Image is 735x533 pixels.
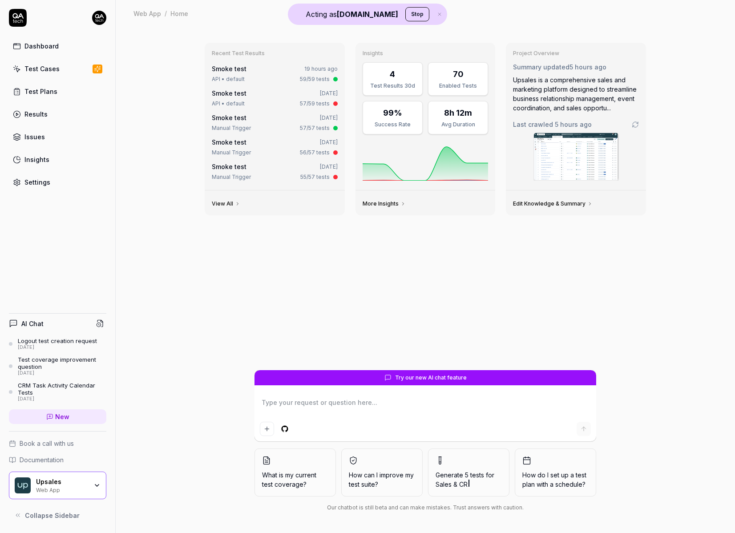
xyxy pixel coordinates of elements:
div: Insights [24,155,49,164]
button: How do I set up a test plan with a schedule? [515,448,596,497]
a: Smoke test[DATE]Manual Trigger57/57 tests [210,111,339,134]
div: Results [24,109,48,119]
div: API • default [212,100,245,108]
a: Smoke test[DATE]API • default57/59 tests [210,87,339,109]
div: Our chatbot is still beta and can make mistakes. Trust answers with caution. [254,504,596,512]
time: 5 hours ago [555,121,592,128]
button: Collapse Sidebar [9,506,106,524]
a: View All [212,200,240,207]
a: Dashboard [9,37,106,55]
time: 5 hours ago [569,63,606,71]
div: Manual Trigger [212,173,251,181]
a: Smoke test [212,89,246,97]
a: Test Plans [9,83,106,100]
time: [DATE] [320,114,338,121]
div: Upsales [36,478,88,486]
a: Smoke test19 hours agoAPI • default59/59 tests [210,62,339,85]
div: Upsales is a comprehensive sales and marketing platform designed to streamline business relations... [513,75,639,113]
a: Smoke test [212,114,246,121]
h3: Project Overview [513,50,639,57]
time: 19 hours ago [304,65,338,72]
a: Edit Knowledge & Summary [513,200,593,207]
div: Settings [24,178,50,187]
div: Dashboard [24,41,59,51]
img: Screenshot [534,133,618,180]
div: Test Plans [24,87,57,96]
a: More Insights [363,200,406,207]
a: Smoke test [212,138,246,146]
span: How do I set up a test plan with a schedule? [522,470,589,489]
a: Test coverage improvement question[DATE] [9,356,106,376]
div: Enabled Tests [434,82,482,90]
div: 8h 12m [444,107,472,119]
div: [DATE] [18,344,97,351]
div: Logout test creation request [18,337,97,344]
span: New [55,412,69,421]
a: Smoke test [212,65,246,73]
div: Manual Trigger [212,124,251,132]
div: Test Results 30d [368,82,417,90]
h3: Recent Test Results [212,50,338,57]
div: Web App [133,9,161,18]
a: Documentation [9,455,106,464]
div: Avg Duration [434,121,482,129]
button: Generate 5 tests forSales & CR [428,448,509,497]
button: Upsales LogoUpsalesWeb App [9,472,106,499]
span: Try our new AI chat feature [395,374,467,382]
div: / [165,9,167,18]
a: CRM Task Activity Calendar Tests[DATE] [9,382,106,402]
span: Last crawled [513,120,592,129]
button: Stop [405,7,429,21]
a: Smoke test[DATE]Manual Trigger55/57 tests [210,160,339,183]
span: Collapse Sidebar [25,511,80,520]
a: Insights [9,151,106,168]
a: Test Cases [9,60,106,77]
button: How can I improve my test suite? [341,448,423,497]
div: [DATE] [18,396,106,402]
a: Results [9,105,106,123]
span: Sales & CR [436,481,468,488]
time: [DATE] [320,163,338,170]
div: Web App [36,486,88,493]
div: Test coverage improvement question [18,356,106,371]
div: Success Rate [368,121,417,129]
div: 56/57 tests [300,149,330,157]
span: Book a call with us [20,439,74,448]
button: What is my current test coverage? [254,448,336,497]
a: Book a call with us [9,439,106,448]
h3: Insights [363,50,489,57]
span: How can I improve my test suite? [349,470,415,489]
div: 57/59 tests [300,100,330,108]
div: Issues [24,132,45,141]
div: CRM Task Activity Calendar Tests [18,382,106,396]
div: API • default [212,75,245,83]
a: Smoke test [212,163,246,170]
span: Documentation [20,455,64,464]
h4: AI Chat [21,319,44,328]
time: [DATE] [320,90,338,97]
div: 70 [453,68,464,80]
span: What is my current test coverage? [262,470,328,489]
a: Go to crawling settings [632,121,639,128]
span: Summary updated [513,63,569,71]
a: Issues [9,128,106,145]
time: [DATE] [320,139,338,145]
img: 7ccf6c19-61ad-4a6c-8811-018b02a1b829.jpg [92,11,106,25]
div: [DATE] [18,370,106,376]
span: Generate 5 tests for [436,470,502,489]
a: Logout test creation request[DATE] [9,337,106,351]
div: 55/57 tests [300,173,330,181]
div: Home [170,9,188,18]
div: 57/57 tests [300,124,330,132]
a: Settings [9,174,106,191]
div: Manual Trigger [212,149,251,157]
a: New [9,409,106,424]
a: Smoke test[DATE]Manual Trigger56/57 tests [210,136,339,158]
div: 99% [383,107,402,119]
button: Add attachment [260,422,274,436]
img: Upsales Logo [15,477,31,493]
div: 4 [390,68,395,80]
div: 59/59 tests [300,75,330,83]
div: Test Cases [24,64,60,73]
